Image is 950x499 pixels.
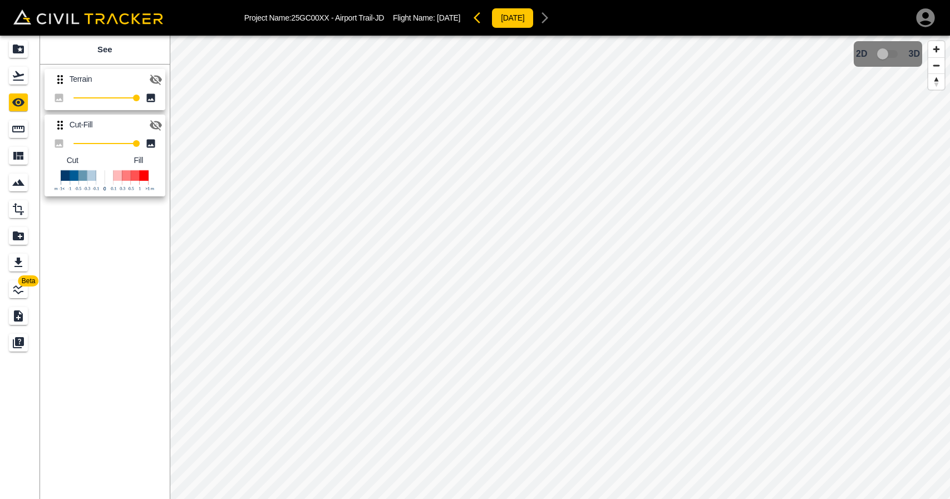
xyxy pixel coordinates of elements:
[928,41,944,57] button: Zoom in
[437,13,460,22] span: [DATE]
[928,73,944,90] button: Reset bearing to north
[170,36,950,499] canvas: Map
[491,8,534,28] button: [DATE]
[909,49,920,59] span: 3D
[13,9,163,25] img: Civil Tracker
[872,43,904,65] span: 3D model not uploaded yet
[393,13,460,22] p: Flight Name:
[856,49,867,59] span: 2D
[928,57,944,73] button: Zoom out
[244,13,384,22] p: Project Name: 25GC00XX - Airport Trail-JD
